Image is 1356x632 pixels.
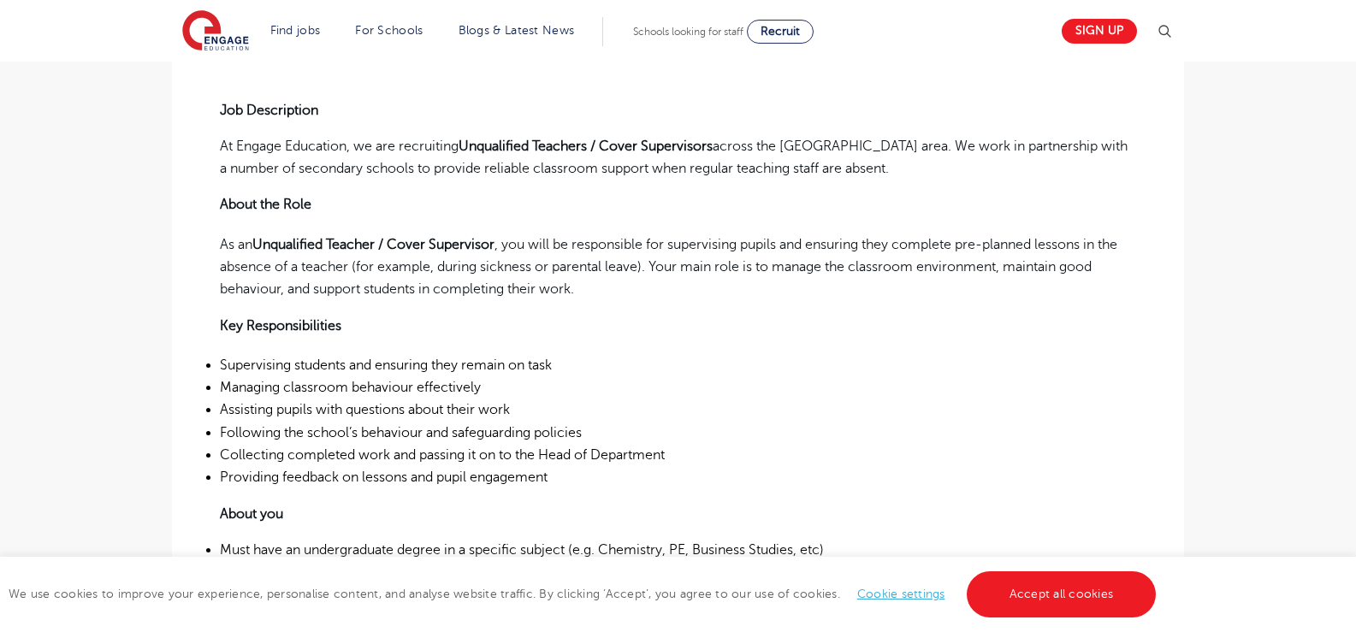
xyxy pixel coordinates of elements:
[220,422,1136,444] li: Following the school’s behaviour and safeguarding policies
[220,444,1136,466] li: Collecting completed work and passing it on to the Head of Department
[857,588,945,600] a: Cookie settings
[9,588,1160,600] span: We use cookies to improve your experience, personalise content, and analyse website traffic. By c...
[220,318,341,334] strong: Key Responsibilities
[182,10,249,53] img: Engage Education
[220,506,283,522] strong: About you
[459,24,575,37] a: Blogs & Latest News
[220,354,1136,376] li: Supervising students and ensuring they remain on task
[747,20,814,44] a: Recruit
[220,399,1136,421] li: Assisting pupils with questions about their work
[220,197,311,212] strong: About the Role
[633,26,743,38] span: Schools looking for staff
[270,24,321,37] a: Find jobs
[220,466,1136,488] li: Providing feedback on lessons and pupil engagement
[220,376,1136,399] li: Managing classroom behaviour effectively
[220,233,1136,301] p: As an , you will be responsible for supervising pupils and ensuring they complete pre-planned les...
[967,571,1157,617] a: Accept all cookies
[761,25,800,38] span: Recruit
[1062,19,1137,44] a: Sign up
[355,24,423,37] a: For Schools
[252,237,494,252] strong: Unqualified Teacher / Cover Supervisor
[220,135,1136,180] p: At Engage Education, we are recruiting across the [GEOGRAPHIC_DATA] area. We work in partnership ...
[459,139,713,154] strong: Unqualified Teachers / Cover Supervisors
[220,539,1136,561] li: Must have an undergraduate degree in a specific subject (e.g. Chemistry, PE, Business Studies, etc)
[220,103,318,118] strong: Job Description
